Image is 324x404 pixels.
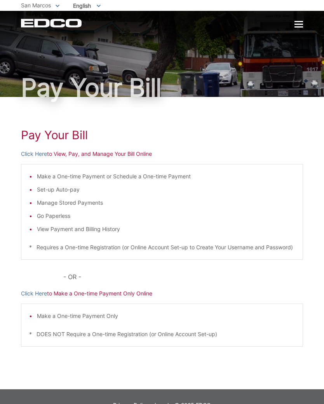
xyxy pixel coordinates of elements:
p: * DOES NOT Require a One-time Registration (or Online Account Set-up) [29,330,295,338]
a: EDCD logo. Return to the homepage. [21,19,83,28]
li: Manage Stored Payments [37,199,295,207]
h1: Pay Your Bill [21,75,303,100]
li: Go Paperless [37,212,295,220]
p: * Requires a One-time Registration (or Online Account Set-up to Create Your Username and Password) [29,243,295,252]
p: to Make a One-time Payment Only Online [21,289,303,298]
span: San Marcos [21,2,51,9]
h1: Pay Your Bill [21,128,303,142]
p: - OR - [63,271,303,282]
a: Click Here [21,150,47,158]
li: View Payment and Billing History [37,225,295,233]
li: Set-up Auto-pay [37,185,295,194]
li: Make a One-time Payment or Schedule a One-time Payment [37,172,295,181]
li: Make a One-time Payment Only [37,312,295,320]
a: Click Here [21,289,47,298]
p: to View, Pay, and Manage Your Bill Online [21,150,303,158]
